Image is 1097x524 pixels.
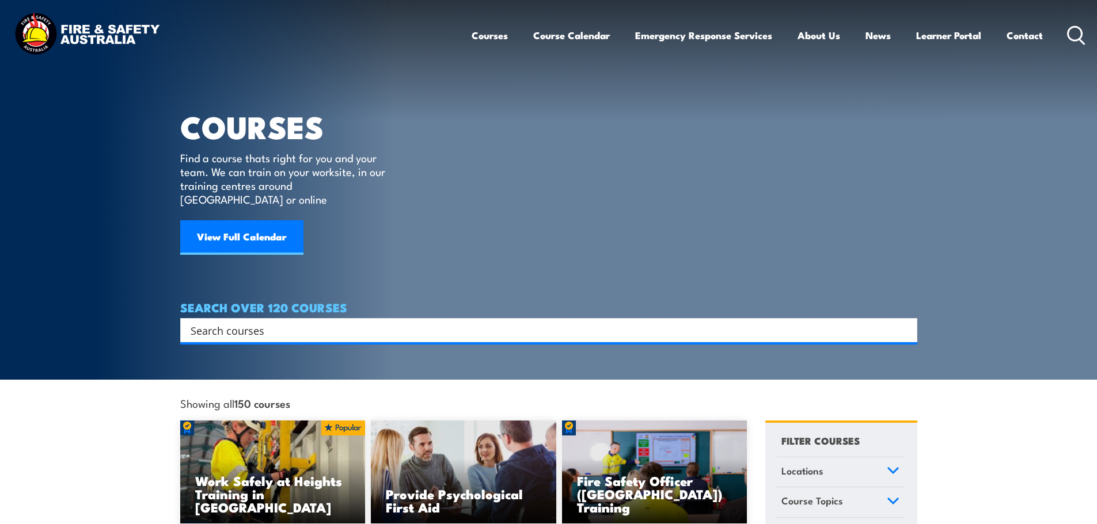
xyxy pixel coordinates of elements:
h3: Fire Safety Officer ([GEOGRAPHIC_DATA]) Training [577,474,732,514]
a: Course Topics [776,487,905,517]
button: Search magnifier button [897,322,913,338]
a: Courses [472,20,508,51]
span: Showing all [180,397,290,409]
img: Work Safely at Heights Training (1) [180,420,366,524]
input: Search input [191,322,892,339]
a: Provide Psychological First Aid [371,420,556,524]
h3: Work Safely at Heights Training in [GEOGRAPHIC_DATA] [195,474,351,514]
a: About Us [798,20,840,51]
span: Course Topics [781,493,843,508]
span: Locations [781,463,823,479]
h4: FILTER COURSES [781,433,860,448]
a: Learner Portal [916,20,981,51]
a: Fire Safety Officer ([GEOGRAPHIC_DATA]) Training [562,420,747,524]
p: Find a course thats right for you and your team. We can train on your worksite, in our training c... [180,151,390,206]
h4: SEARCH OVER 120 COURSES [180,301,917,313]
a: News [866,20,891,51]
a: Emergency Response Services [635,20,772,51]
img: Fire Safety Advisor [562,420,747,524]
a: Work Safely at Heights Training in [GEOGRAPHIC_DATA] [180,420,366,524]
img: Mental Health First Aid Training Course from Fire & Safety Australia [371,420,556,524]
strong: 150 courses [234,395,290,411]
a: Locations [776,457,905,487]
h1: COURSES [180,113,402,140]
a: Course Calendar [533,20,610,51]
a: Contact [1007,20,1043,51]
form: Search form [193,322,894,338]
h3: Provide Psychological First Aid [386,487,541,514]
a: View Full Calendar [180,220,303,255]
